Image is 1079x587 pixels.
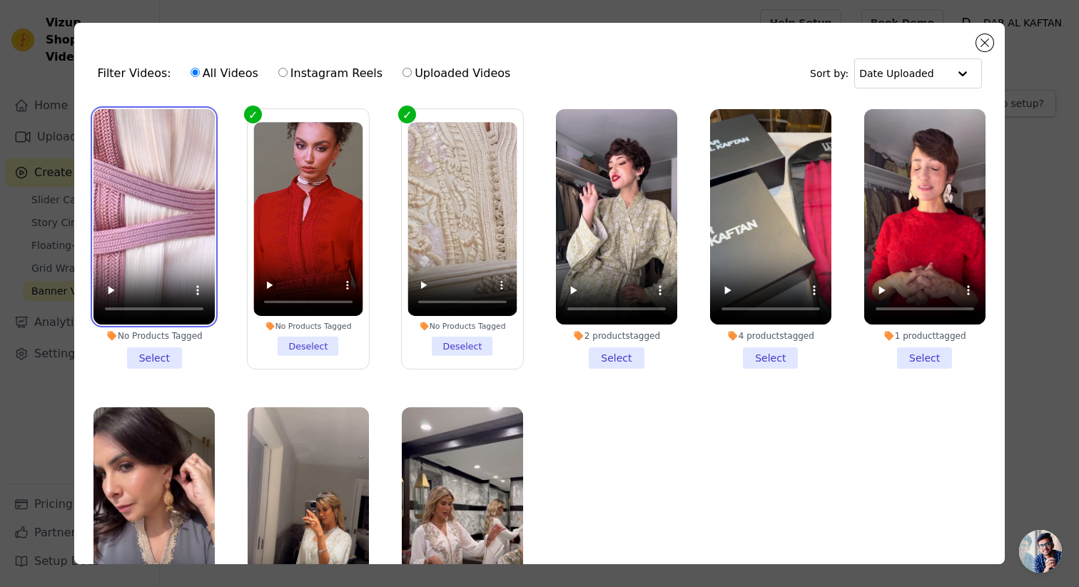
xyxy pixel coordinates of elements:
[254,321,363,331] div: No Products Tagged
[976,34,993,51] button: Close modal
[402,64,511,83] label: Uploaded Videos
[864,330,986,342] div: 1 product tagged
[278,64,383,83] label: Instagram Reels
[408,321,517,331] div: No Products Tagged
[810,58,982,88] div: Sort by:
[1019,530,1062,573] div: Ouvrir le chat
[556,330,677,342] div: 2 products tagged
[710,330,831,342] div: 4 products tagged
[190,64,259,83] label: All Videos
[93,330,215,342] div: No Products Tagged
[97,57,518,90] div: Filter Videos:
